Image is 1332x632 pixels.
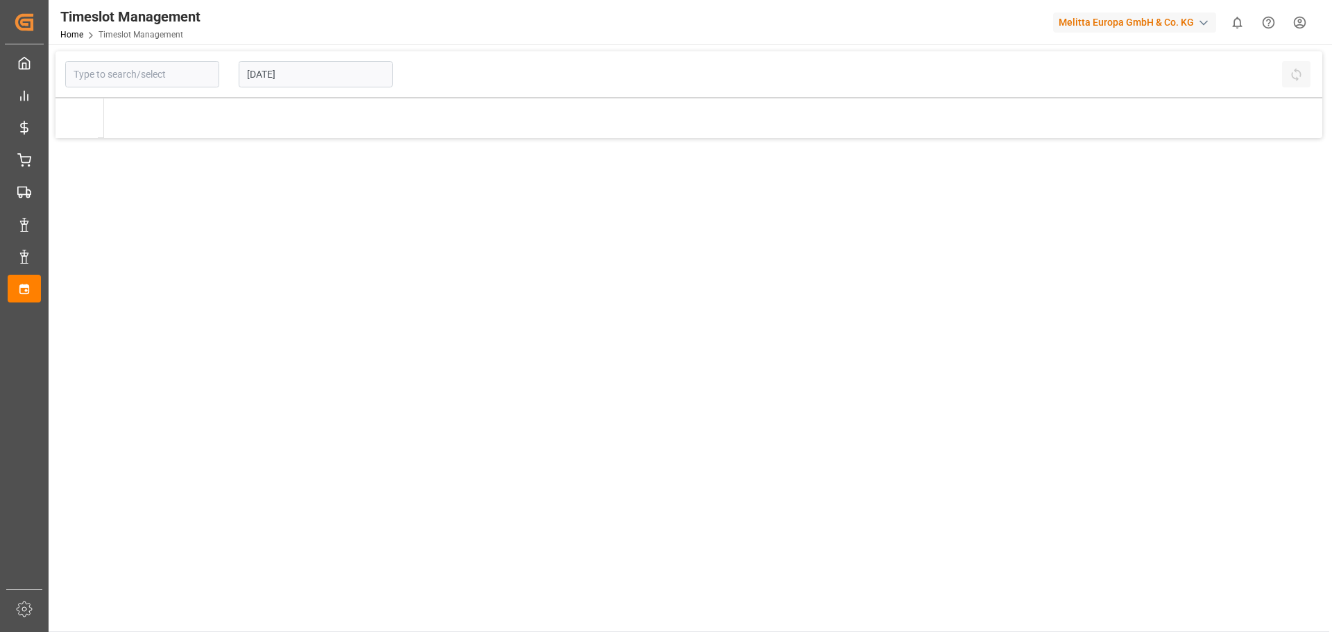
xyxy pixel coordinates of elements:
button: Help Center [1253,7,1284,38]
div: Melitta Europa GmbH & Co. KG [1053,12,1216,33]
a: Home [60,30,83,40]
input: Type to search/select [65,61,219,87]
button: Melitta Europa GmbH & Co. KG [1053,9,1222,35]
input: DD.MM.YYYY [239,61,393,87]
div: Timeslot Management [60,6,200,27]
button: show 0 new notifications [1222,7,1253,38]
